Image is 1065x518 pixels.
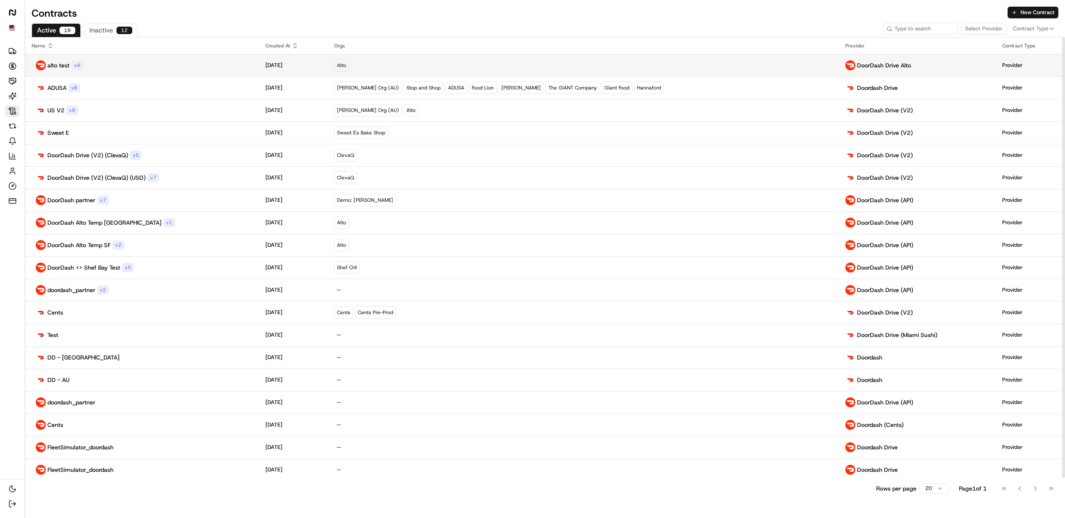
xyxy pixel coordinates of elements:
[334,239,349,251] div: Alto
[1002,421,1023,429] p: Provider
[1010,21,1058,36] button: Contract Type
[47,421,63,429] p: Cents
[545,82,600,94] div: The GIANT Company
[265,309,282,316] p: [DATE]
[337,399,832,406] p: —
[36,285,46,295] img: doordash_logo_red.png
[36,375,46,385] img: doordash_logo_v2.png
[36,60,46,70] img: doordash_logo_red.png
[337,421,832,429] p: —
[122,263,134,272] div: v 5
[961,23,1006,35] button: Select Provider
[845,330,855,340] img: doordash_logo_v2.png
[337,354,832,361] p: —
[469,82,497,94] div: Food Lion
[36,128,46,138] img: doordash_logo_v2.png
[66,106,78,115] div: v 8
[334,42,832,49] div: Orgs
[47,443,114,451] p: FleetSimulator_doordash
[47,376,69,384] p: DD - AU
[337,286,832,294] p: —
[845,375,855,385] img: doordash_logo_v2.png
[857,376,882,384] p: Doordash
[265,264,282,271] p: [DATE]
[959,484,987,493] div: Page 1 of 1
[334,216,349,229] div: Alto
[1002,376,1023,384] p: Provider
[71,61,83,70] div: v 4
[857,443,898,451] p: Doordash Drive
[1002,264,1023,271] p: Provider
[1002,174,1023,181] p: Provider
[845,442,855,452] img: doordash_logo_red.png
[47,353,119,362] p: DD - [GEOGRAPHIC_DATA]
[602,82,632,94] div: Giant Food
[845,105,855,115] img: doordash_logo_v2.png
[47,61,69,69] p: alto test
[32,23,81,37] button: Active
[1002,286,1023,294] p: Provider
[337,376,832,384] p: —
[47,84,67,92] p: ADUSA
[36,420,46,430] img: doordash_logo_red.png
[498,82,544,94] div: [PERSON_NAME]
[1002,62,1023,69] p: Provider
[1008,7,1058,20] a: New Contract
[47,466,114,474] p: FleetSimulator_doordash
[1002,129,1023,136] p: Provider
[47,263,120,272] p: DoorDash <> Shef Bay Test
[1002,466,1023,473] p: Provider
[265,354,282,361] p: [DATE]
[36,397,46,407] img: doordash_logo_red.png
[47,218,161,227] p: DoorDash Alto Temp [GEOGRAPHIC_DATA]
[845,263,855,273] img: doordash_logo_red.png
[334,194,396,206] div: Demo: [PERSON_NAME]
[845,150,855,160] img: doordash_logo_v2.png
[36,263,46,273] img: doordash_logo_red.png
[36,352,46,362] img: doordash_logo_v2.png
[97,196,109,205] div: v 7
[857,61,911,69] p: DoorDash Drive Alto
[47,151,128,159] p: DoorDash Drive (V2) (ClevaQ)
[857,84,898,92] p: Doordash Drive
[857,286,913,294] p: DoorDash Drive (API)
[857,106,913,114] p: DoorDash Drive (V2)
[47,308,63,317] p: Cents
[857,173,913,182] p: DoorDash Drive (V2)
[857,466,898,474] p: Doordash Drive
[334,82,402,94] div: [PERSON_NAME] Org (AU)
[845,128,855,138] img: doordash_logo_v2.png
[265,129,282,136] p: [DATE]
[265,241,282,249] p: [DATE]
[845,240,855,250] img: doordash_logo_red.png
[36,218,46,228] img: doordash_logo_red.png
[845,397,855,407] img: doordash_logo_red.png
[857,218,913,227] p: DoorDash Drive (API)
[876,484,916,493] p: Rows per page
[47,286,95,294] p: doordash_partner
[634,82,664,94] div: Hannaford
[1002,354,1023,361] p: Provider
[265,331,282,339] p: [DATE]
[334,126,388,139] div: Sweet E's Bake Shop
[265,376,282,384] p: [DATE]
[845,42,989,49] div: Provider
[36,195,46,205] img: doordash_logo_red.png
[265,286,282,294] p: [DATE]
[1002,241,1023,249] p: Provider
[337,444,832,451] p: —
[845,285,855,295] img: doordash_logo_red.png
[36,442,46,452] img: doordash_logo_red.png
[1002,107,1023,114] p: Provider
[337,331,832,339] p: —
[845,307,855,317] img: doordash_logo_v2.png
[334,104,402,116] div: [PERSON_NAME] Org (AU)
[47,398,95,406] p: doordash_partner
[265,84,282,92] p: [DATE]
[883,23,958,35] input: Type to search
[47,106,64,114] p: US V2
[337,466,832,473] p: —
[130,151,142,160] div: v 5
[36,83,46,93] img: doordash_logo_v2.png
